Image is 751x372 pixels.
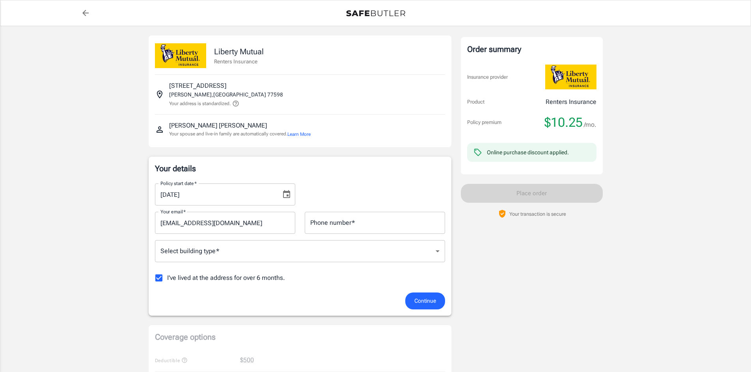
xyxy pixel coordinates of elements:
[546,97,596,107] p: Renters Insurance
[155,90,164,99] svg: Insured address
[279,187,294,202] button: Choose date, selected date is Oct 17, 2025
[169,121,267,130] p: [PERSON_NAME] [PERSON_NAME]
[169,100,231,107] p: Your address is standardized.
[544,115,583,130] span: $10.25
[155,43,206,68] img: Liberty Mutual
[169,81,226,91] p: [STREET_ADDRESS]
[78,5,93,21] a: back to quotes
[467,43,596,55] div: Order summary
[305,212,445,234] input: Enter number
[545,65,596,89] img: Liberty Mutual
[405,292,445,309] button: Continue
[467,98,485,106] p: Product
[467,73,508,81] p: Insurance provider
[160,208,186,215] label: Your email
[487,148,569,156] div: Online purchase discount applied.
[167,273,285,283] span: I've lived at the address for over 6 months.
[287,131,311,138] button: Learn More
[414,296,436,306] span: Continue
[160,180,197,187] label: Policy start date
[155,125,164,134] svg: Insured person
[509,210,566,218] p: Your transaction is secure
[155,212,295,234] input: Enter email
[214,46,264,57] p: Liberty Mutual
[155,163,445,174] p: Your details
[467,118,501,126] p: Policy premium
[155,183,276,205] input: MM/DD/YYYY
[169,91,283,98] p: [PERSON_NAME] , [GEOGRAPHIC_DATA] 77598
[346,10,405,17] img: Back to quotes
[169,130,311,138] p: Your spouse and live-in family are automatically covered.
[214,57,264,65] p: Renters Insurance
[584,119,596,130] span: /mo.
